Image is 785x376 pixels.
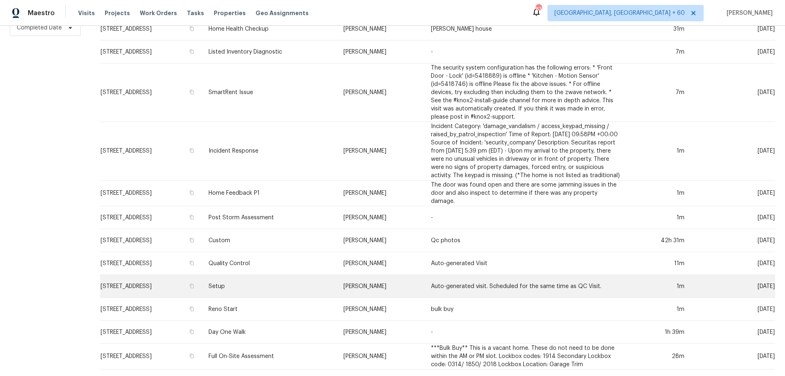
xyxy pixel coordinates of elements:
[100,180,202,206] td: [STREET_ADDRESS]
[337,63,424,122] td: [PERSON_NAME]
[188,88,195,96] button: Copy Address
[187,10,204,16] span: Tasks
[214,9,246,17] span: Properties
[337,41,424,63] td: [PERSON_NAME]
[627,41,691,63] td: 7m
[188,305,195,313] button: Copy Address
[100,344,202,369] td: [STREET_ADDRESS]
[188,48,195,55] button: Copy Address
[188,189,195,196] button: Copy Address
[202,41,337,63] td: Listed Inventory Diagnostic
[337,298,424,321] td: [PERSON_NAME]
[17,24,62,32] span: Completed Date
[337,180,424,206] td: [PERSON_NAME]
[424,41,627,63] td: -
[424,229,627,252] td: Qc photos
[424,206,627,229] td: -
[627,298,691,321] td: 1m
[691,63,775,122] td: [DATE]
[202,252,337,275] td: Quality Control
[424,252,627,275] td: Auto-generated Visit
[337,229,424,252] td: [PERSON_NAME]
[691,122,775,180] td: [DATE]
[28,9,55,17] span: Maestro
[100,18,202,41] td: [STREET_ADDRESS]
[188,352,195,360] button: Copy Address
[202,206,337,229] td: Post Storm Assessment
[188,236,195,244] button: Copy Address
[627,229,691,252] td: 42h 31m
[202,321,337,344] td: Day One Walk
[627,344,691,369] td: 28m
[337,321,424,344] td: [PERSON_NAME]
[188,328,195,335] button: Copy Address
[337,122,424,180] td: [PERSON_NAME]
[424,298,627,321] td: bulk buy
[202,18,337,41] td: Home Health Checkup
[337,206,424,229] td: [PERSON_NAME]
[337,252,424,275] td: [PERSON_NAME]
[691,344,775,369] td: [DATE]
[627,252,691,275] td: 11m
[202,298,337,321] td: Reno Start
[627,206,691,229] td: 1m
[337,275,424,298] td: [PERSON_NAME]
[337,18,424,41] td: [PERSON_NAME]
[424,180,627,206] td: The door was found open and there are some jamming issues in the door and also inspect to determi...
[691,298,775,321] td: [DATE]
[188,259,195,267] button: Copy Address
[78,9,95,17] span: Visits
[100,63,202,122] td: [STREET_ADDRESS]
[691,275,775,298] td: [DATE]
[202,122,337,180] td: Incident Response
[424,321,627,344] td: -
[100,229,202,252] td: [STREET_ADDRESS]
[691,321,775,344] td: [DATE]
[424,63,627,122] td: The security system configuration has the following errors: * 'Front Door - Lock' (id=5418889) is...
[424,275,627,298] td: Auto-generated visit. Scheduled for the same time as QC Visit.
[256,9,309,17] span: Geo Assignments
[337,344,424,369] td: [PERSON_NAME]
[202,63,337,122] td: SmartRent Issue
[202,180,337,206] td: Home Feedback P1
[691,229,775,252] td: [DATE]
[627,180,691,206] td: 1m
[188,147,195,154] button: Copy Address
[627,122,691,180] td: 1m
[424,122,627,180] td: Incident Category: 'damage_vandalism / access_keypad_missing / raised_by_patrol_inspection' Time ...
[691,180,775,206] td: [DATE]
[188,282,195,290] button: Copy Address
[202,344,337,369] td: Full On-Site Assessment
[100,321,202,344] td: [STREET_ADDRESS]
[691,41,775,63] td: [DATE]
[188,25,195,32] button: Copy Address
[627,63,691,122] td: 7m
[691,206,775,229] td: [DATE]
[100,252,202,275] td: [STREET_ADDRESS]
[627,321,691,344] td: 1h 39m
[424,344,627,369] td: ***Bulk Buy** This is a vacant home. These do not need to be done within the AM or PM slot. Lockb...
[100,206,202,229] td: [STREET_ADDRESS]
[627,18,691,41] td: 31m
[691,18,775,41] td: [DATE]
[424,18,627,41] td: [PERSON_NAME] house
[100,122,202,180] td: [STREET_ADDRESS]
[202,229,337,252] td: Custom
[100,275,202,298] td: [STREET_ADDRESS]
[536,5,541,13] div: 830
[140,9,177,17] span: Work Orders
[188,214,195,221] button: Copy Address
[100,41,202,63] td: [STREET_ADDRESS]
[105,9,130,17] span: Projects
[100,298,202,321] td: [STREET_ADDRESS]
[627,275,691,298] td: 1m
[554,9,685,17] span: [GEOGRAPHIC_DATA], [GEOGRAPHIC_DATA] + 60
[691,252,775,275] td: [DATE]
[723,9,773,17] span: [PERSON_NAME]
[202,275,337,298] td: Setup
